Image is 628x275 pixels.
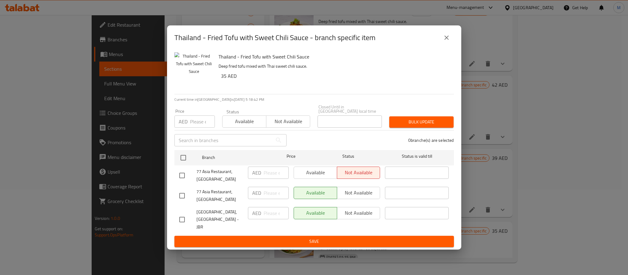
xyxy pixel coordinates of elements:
[266,115,310,128] button: Not available
[179,118,188,125] p: AED
[174,134,272,146] input: Search in branches
[252,169,261,176] p: AED
[269,117,308,126] span: Not available
[225,117,264,126] span: Available
[174,97,454,102] p: Current time in [GEOGRAPHIC_DATA] is [DATE] 5:18:42 PM
[316,153,380,160] span: Status
[219,52,449,61] h6: Thailand - Fried Tofu with Sweet Chili Sauce
[219,62,449,70] p: Deep fried tofu mixed with Thai sweet chili sauce.
[408,137,454,143] p: 0 branche(s) are selected
[271,153,311,160] span: Price
[179,238,449,245] span: Save
[202,154,266,161] span: Branch
[264,187,289,199] input: Please enter price
[221,72,449,80] h6: 35 AED
[264,207,289,219] input: Please enter price
[252,209,261,217] p: AED
[252,189,261,197] p: AED
[174,33,375,43] h2: Thailand - Fried Tofu with Sweet Chili Sauce - branch specific item
[196,168,243,183] span: 77 Asia Restaurant, [GEOGRAPHIC_DATA]
[196,188,243,203] span: 77 Asia Restaurant, [GEOGRAPHIC_DATA]
[174,236,454,247] button: Save
[196,208,243,231] span: [GEOGRAPHIC_DATA], [GEOGRAPHIC_DATA] - JBR
[389,116,454,128] button: Bulk update
[394,118,449,126] span: Bulk update
[222,115,266,128] button: Available
[385,153,449,160] span: Status is valid till
[174,52,214,92] img: Thailand - Fried Tofu with Sweet Chili Sauce
[264,167,289,179] input: Please enter price
[190,115,215,128] input: Please enter price
[439,30,454,45] button: close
